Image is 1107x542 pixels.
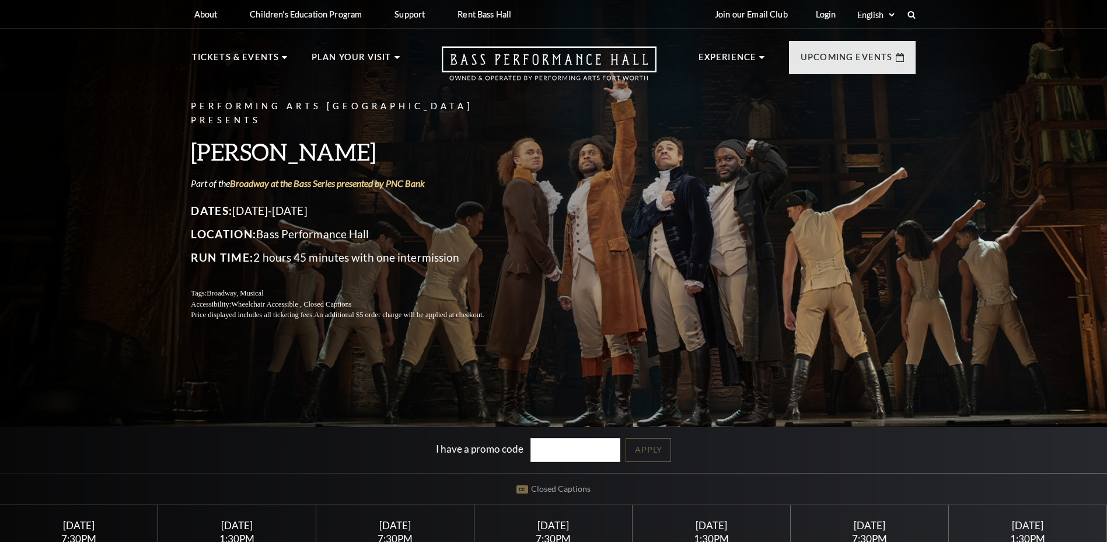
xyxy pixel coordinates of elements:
div: [DATE] [805,519,935,531]
p: Tickets & Events [192,50,280,71]
span: Dates: [192,204,233,217]
p: Upcoming Events [801,50,893,71]
div: [DATE] [172,519,302,531]
div: [DATE] [488,519,619,531]
span: Wheelchair Accessible , Closed Captions [232,300,352,308]
span: Run Time: [192,251,254,264]
div: [DATE] [963,519,1093,531]
div: [DATE] [14,519,144,531]
span: An additional $5 order charge will be applied at checkout. [315,311,484,319]
p: [DATE]-[DATE] [192,201,513,220]
p: Price displayed includes all ticketing fees. [192,310,513,321]
span: Location: [192,227,257,241]
div: [DATE] [647,519,777,531]
p: Support [394,9,425,19]
p: 2 hours 45 minutes with one intermission [192,248,513,267]
p: Tags: [192,288,513,299]
p: About [194,9,218,19]
p: Performing Arts [GEOGRAPHIC_DATA] Presents [192,99,513,128]
p: Children's Education Program [250,9,362,19]
p: Bass Performance Hall [192,225,513,244]
p: Part of the [192,177,513,190]
div: [DATE] [330,519,460,531]
span: Broadway, Musical [207,289,264,297]
p: Experience [699,50,757,71]
h3: [PERSON_NAME] [192,137,513,166]
p: Plan Your Visit [312,50,392,71]
p: Accessibility: [192,299,513,310]
a: Broadway at the Bass Series presented by PNC Bank [231,178,426,189]
p: Rent Bass Hall [458,9,511,19]
select: Select: [855,9,896,20]
label: I have a promo code [436,442,523,454]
